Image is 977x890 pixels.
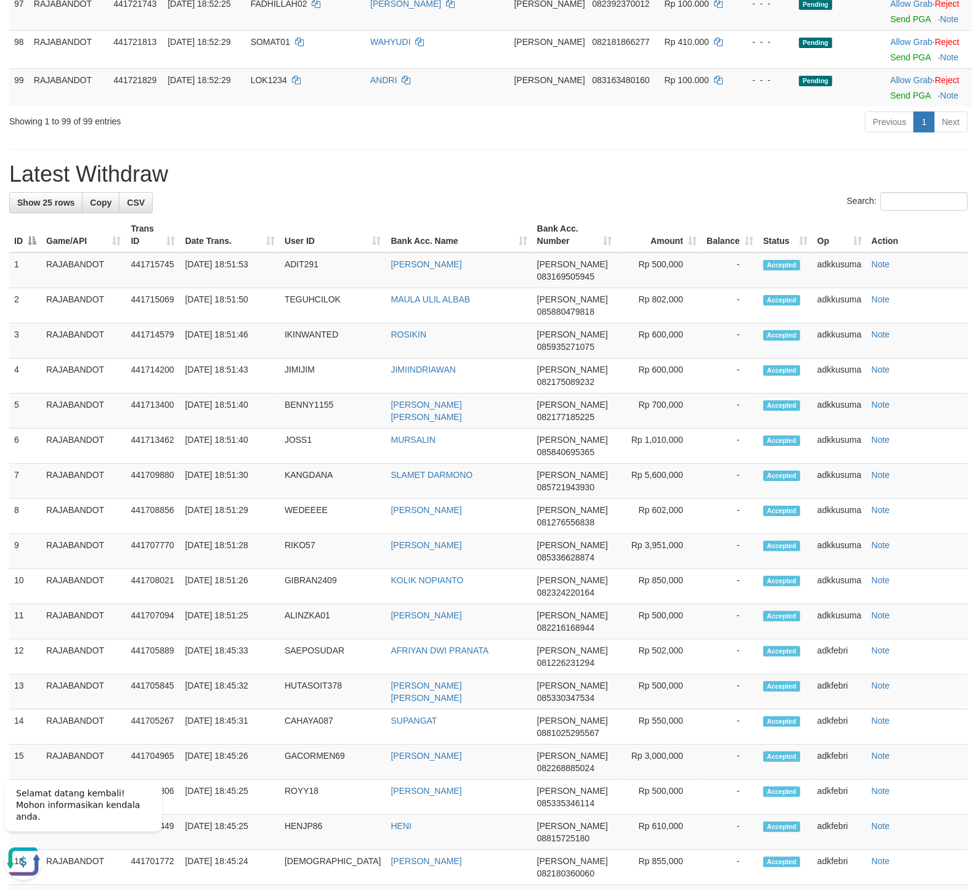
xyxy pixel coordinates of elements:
[126,217,180,253] th: Trans ID: activate to sort column ascending
[872,610,890,620] a: Note
[391,610,462,620] a: [PERSON_NAME]
[813,569,867,604] td: adkkusuma
[934,111,968,132] a: Next
[537,716,608,726] span: [PERSON_NAME]
[763,681,800,692] span: Accepted
[126,429,180,464] td: 441713462
[537,412,594,422] span: Copy 082177185225 to clipboard
[9,604,41,639] td: 11
[702,253,758,288] td: -
[702,534,758,569] td: -
[872,470,890,480] a: Note
[617,780,702,815] td: Rp 500,000
[9,162,968,187] h1: Latest Withdraw
[126,745,180,780] td: 441704965
[17,198,75,208] span: Show 25 rows
[126,534,180,569] td: 441707770
[391,821,411,831] a: HENI
[537,365,608,374] span: [PERSON_NAME]
[180,288,280,323] td: [DATE] 18:51:50
[9,68,29,107] td: 99
[9,745,41,780] td: 15
[9,499,41,534] td: 8
[872,330,890,339] a: Note
[763,576,800,586] span: Accepted
[537,681,608,690] span: [PERSON_NAME]
[763,471,800,481] span: Accepted
[537,833,590,843] span: Copy 08815725180 to clipboard
[180,253,280,288] td: [DATE] 18:51:53
[90,198,111,208] span: Copy
[41,745,126,780] td: RAJABANDOT
[29,30,108,68] td: RAJABANDOT
[890,14,930,24] a: Send PGA
[813,534,867,569] td: adkkusuma
[867,217,968,253] th: Action
[41,464,126,499] td: RAJABANDOT
[537,447,594,457] span: Copy 085840695365 to clipboard
[251,37,290,47] span: SOMAT01
[41,429,126,464] td: RAJABANDOT
[391,716,437,726] a: SUPANGAT
[391,259,462,269] a: [PERSON_NAME]
[537,693,594,703] span: Copy 085330347534 to clipboard
[280,780,386,815] td: ROYY18
[391,751,462,761] a: [PERSON_NAME]
[391,645,489,655] a: AFRIYAN DWI PRANATA
[180,464,280,499] td: [DATE] 18:51:30
[702,710,758,745] td: -
[872,575,890,585] a: Note
[537,552,594,562] span: Copy 085336628874 to clipboard
[763,716,800,727] span: Accepted
[9,674,41,710] td: 13
[391,435,436,445] a: MURSALIN
[180,569,280,604] td: [DATE] 18:51:26
[280,253,386,288] td: ADIT291
[763,541,800,551] span: Accepted
[126,394,180,429] td: 441713400
[617,394,702,429] td: Rp 700,000
[391,294,471,304] a: MAULA ULIL ALBAB
[370,75,397,85] a: ANDRI
[537,540,608,550] span: [PERSON_NAME]
[126,358,180,394] td: 441714200
[514,75,585,85] span: [PERSON_NAME]
[9,639,41,674] td: 12
[702,217,758,253] th: Balance: activate to sort column ascending
[9,534,41,569] td: 9
[9,110,398,127] div: Showing 1 to 99 of 99 entries
[113,75,156,85] span: 441721829
[935,37,960,47] a: Reject
[280,745,386,780] td: GACORMEN69
[872,540,890,550] a: Note
[280,499,386,534] td: WEDEEEE
[537,294,608,304] span: [PERSON_NAME]
[813,429,867,464] td: adkkusuma
[617,253,702,288] td: Rp 500,000
[280,815,386,850] td: HENJP86
[702,850,758,885] td: -
[180,429,280,464] td: [DATE] 18:51:40
[763,611,800,621] span: Accepted
[702,323,758,358] td: -
[890,91,930,100] a: Send PGA
[41,217,126,253] th: Game/API: activate to sort column ascending
[391,505,462,515] a: [PERSON_NAME]
[180,674,280,710] td: [DATE] 18:45:32
[702,569,758,604] td: -
[763,330,800,341] span: Accepted
[872,786,890,796] a: Note
[763,646,800,657] span: Accepted
[702,815,758,850] td: -
[537,330,608,339] span: [PERSON_NAME]
[742,74,789,86] div: - - -
[180,323,280,358] td: [DATE] 18:51:46
[514,37,585,47] span: [PERSON_NAME]
[813,604,867,639] td: adkkusuma
[251,75,287,85] span: LOK1234
[702,780,758,815] td: -
[9,394,41,429] td: 5
[617,323,702,358] td: Rp 600,000
[617,569,702,604] td: Rp 850,000
[885,30,972,68] td: ·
